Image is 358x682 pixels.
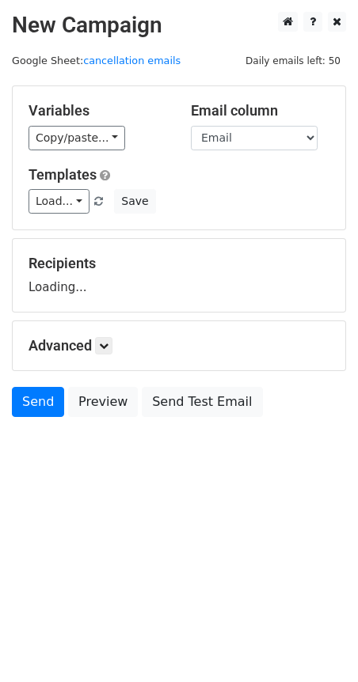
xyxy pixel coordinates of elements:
[29,166,97,183] a: Templates
[240,55,346,66] a: Daily emails left: 50
[29,255,329,272] h5: Recipients
[12,12,346,39] h2: New Campaign
[29,255,329,296] div: Loading...
[29,189,89,214] a: Load...
[68,387,138,417] a: Preview
[12,55,181,66] small: Google Sheet:
[29,102,167,119] h5: Variables
[240,52,346,70] span: Daily emails left: 50
[114,189,155,214] button: Save
[83,55,181,66] a: cancellation emails
[29,126,125,150] a: Copy/paste...
[29,337,329,354] h5: Advanced
[142,387,262,417] a: Send Test Email
[191,102,329,119] h5: Email column
[12,387,64,417] a: Send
